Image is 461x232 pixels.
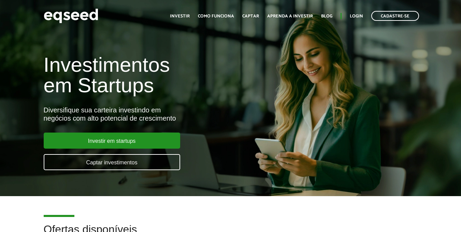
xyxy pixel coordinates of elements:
a: Cadastre-se [371,11,419,21]
a: Captar investimentos [44,154,180,170]
a: Aprenda a investir [267,14,313,18]
div: Diversifique sua carteira investindo em negócios com alto potencial de crescimento [44,106,264,122]
a: Login [350,14,363,18]
a: Como funciona [198,14,234,18]
img: EqSeed [44,7,98,25]
a: Captar [242,14,259,18]
a: Investir [170,14,190,18]
h1: Investimentos em Startups [44,55,264,96]
a: Investir em startups [44,133,180,149]
a: Blog [321,14,332,18]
